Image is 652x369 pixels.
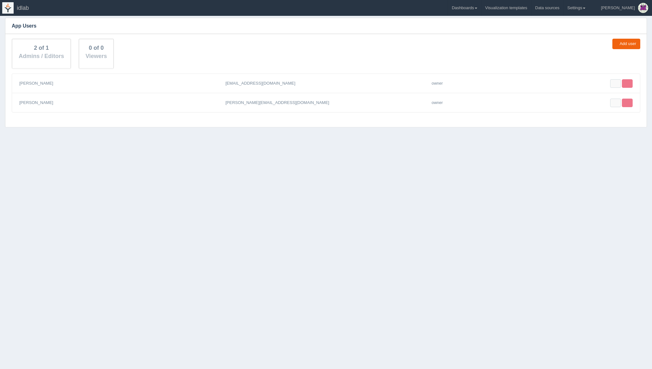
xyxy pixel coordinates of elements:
[622,99,633,107] div: Owners cannot be removed. Please contact us to make ownership changes.
[223,79,429,88] div: [EMAIL_ADDRESS][DOMAIN_NAME]
[17,5,29,11] span: idlab
[86,53,107,59] span: Viewers
[612,39,640,49] a: Add user
[19,53,64,59] span: Admins / Editors
[2,2,14,14] img: logo-icon-white-65218e21b3e149ebeb43c0d521b2b0920224ca4d96276e4423216f8668933697.png
[601,2,635,14] div: [PERSON_NAME]
[223,98,429,107] div: [PERSON_NAME][EMAIL_ADDRESS][DOMAIN_NAME]
[19,44,64,60] div: 2 of 1
[5,18,647,34] h3: App Users
[638,3,648,13] img: Profile Picture
[429,79,532,88] div: owner
[86,44,107,60] div: 0 of 0
[429,98,532,107] div: owner
[17,79,223,88] div: [PERSON_NAME]
[622,79,633,88] div: Owners cannot be removed. Please contact us to make ownership changes.
[17,98,223,107] div: [PERSON_NAME]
